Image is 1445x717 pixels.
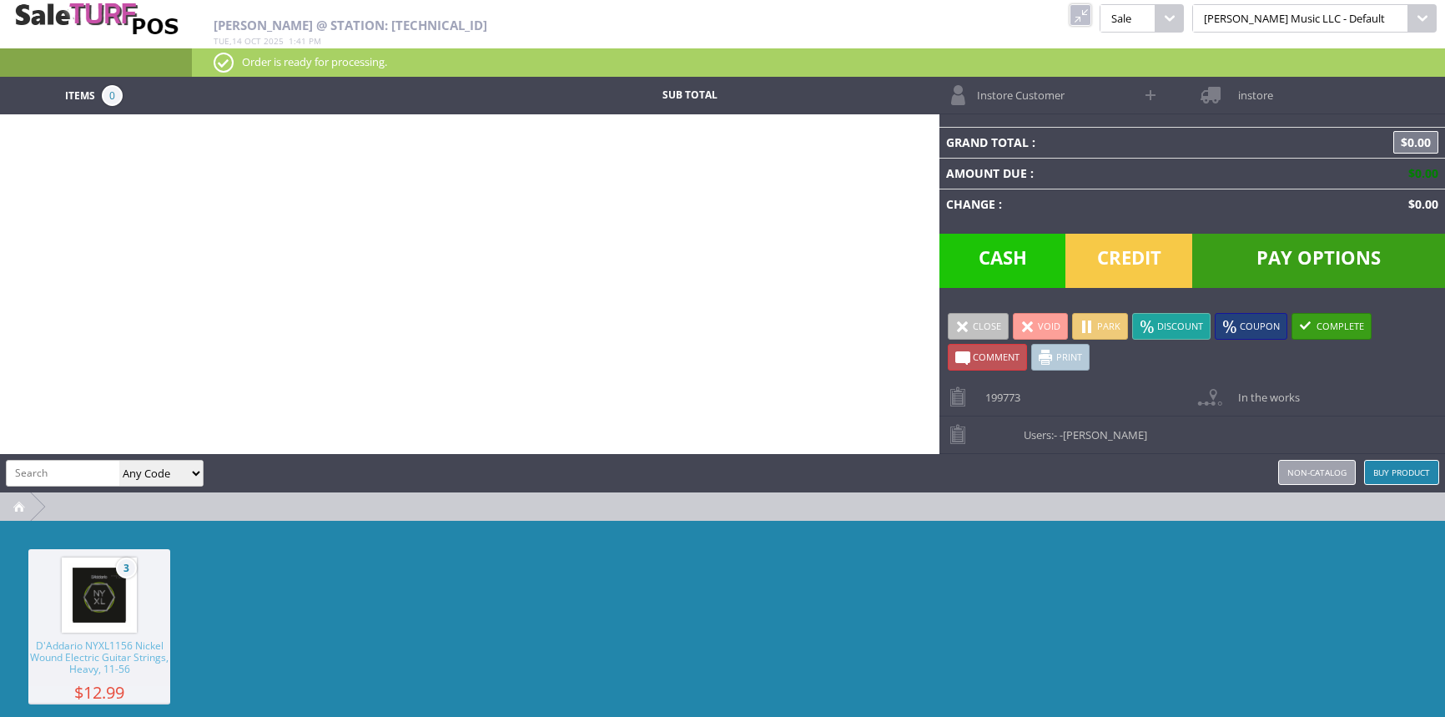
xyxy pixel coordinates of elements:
[1291,313,1372,340] a: Complete
[1192,234,1445,288] span: Pay Options
[1215,313,1287,340] a: Coupon
[1402,196,1438,212] span: $0.00
[28,686,170,699] span: $12.99
[28,640,170,686] span: D'Addario NYXL1156 Nickel Wound Electric Guitar Strings, Heavy, 11-56
[1393,131,1438,154] span: $0.00
[214,35,321,47] span: , :
[1230,77,1273,103] span: instore
[296,35,306,47] span: 41
[563,85,817,106] td: Sub Total
[1054,427,1057,442] span: -
[939,127,1254,158] td: Grand Total :
[977,379,1020,405] span: 199773
[1402,165,1438,181] span: $0.00
[1060,427,1147,442] span: -[PERSON_NAME]
[1132,313,1211,340] a: Discount
[116,558,137,578] span: 3
[1015,417,1147,442] span: Users:
[939,189,1254,220] td: Change :
[1364,460,1439,485] a: Buy Product
[102,85,123,106] span: 0
[1072,313,1128,340] a: Park
[1192,4,1408,33] span: [PERSON_NAME] Music LLC - Default
[289,35,294,47] span: 1
[973,351,1020,363] span: Comment
[244,35,261,47] span: Oct
[1230,379,1300,405] span: In the works
[948,313,1009,340] a: Close
[7,461,119,485] input: Search
[939,234,1066,288] span: Cash
[65,85,95,104] span: Items
[969,77,1065,103] span: Instore Customer
[214,18,936,33] h2: [PERSON_NAME] @ Station: [TECHNICAL_ID]
[1013,313,1068,340] a: Void
[214,53,1423,71] p: Order is ready for processing.
[1031,344,1090,371] a: Print
[309,35,321,47] span: pm
[214,35,229,47] span: Tue
[1065,234,1192,288] span: Credit
[939,158,1254,189] td: Amount Due :
[264,35,284,47] span: 2025
[232,35,242,47] span: 14
[1100,4,1155,33] span: Sale
[1278,460,1356,485] a: Non-catalog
